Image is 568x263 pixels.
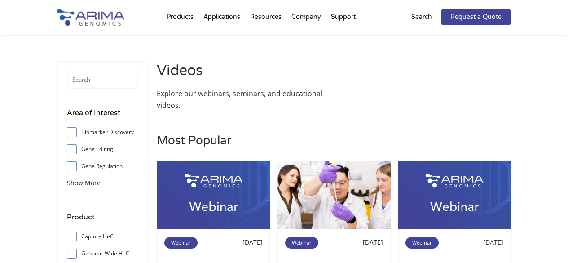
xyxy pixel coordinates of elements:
[67,247,138,260] label: Genome-Wide Hi-C
[67,143,138,156] label: Gene Editing
[157,134,511,161] h3: Most Popular
[398,161,511,230] img: Arima-Webinar-500x300.png
[441,9,511,25] a: Request a Quote
[363,238,383,246] span: [DATE]
[67,160,138,173] label: Gene Regulation
[67,125,138,139] label: Biomarker Discovery
[67,178,101,187] span: Show More
[483,238,503,246] span: [DATE]
[67,107,138,125] h4: Area of Interest
[242,238,263,246] span: [DATE]
[57,9,124,26] img: Arima-Genomics-logo
[67,71,138,89] input: Search
[277,161,391,230] img: IMG_2091-500x300.jpg
[67,211,138,230] h4: Product
[411,11,432,23] p: Search
[285,237,318,249] span: Webinar
[405,237,439,249] span: Webinar
[157,88,330,111] p: Explore our webinars, seminars, and educational videos.
[157,61,330,88] h2: Videos
[164,237,198,249] span: Webinar
[67,230,138,243] label: Capture Hi-C
[157,161,270,230] img: Arima-Webinar-500x300.png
